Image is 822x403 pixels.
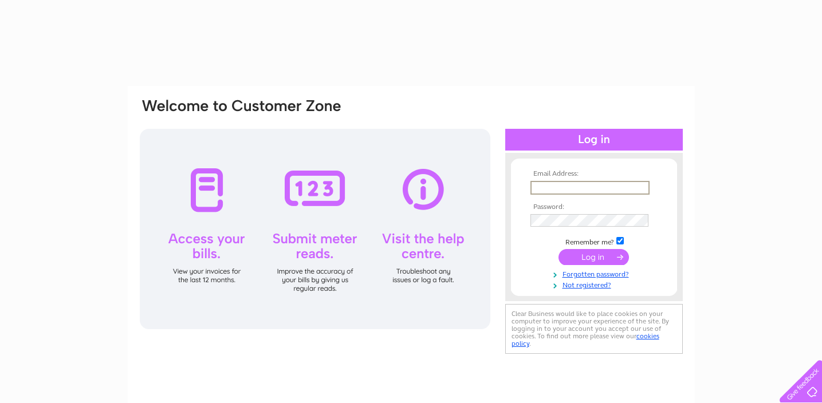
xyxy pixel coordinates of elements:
td: Remember me? [528,235,660,247]
th: Email Address: [528,170,660,178]
input: Submit [559,249,629,265]
a: Forgotten password? [530,268,660,279]
a: Not registered? [530,279,660,290]
a: cookies policy [512,332,659,347]
th: Password: [528,203,660,211]
div: Clear Business would like to place cookies on your computer to improve your experience of the sit... [505,304,683,354]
